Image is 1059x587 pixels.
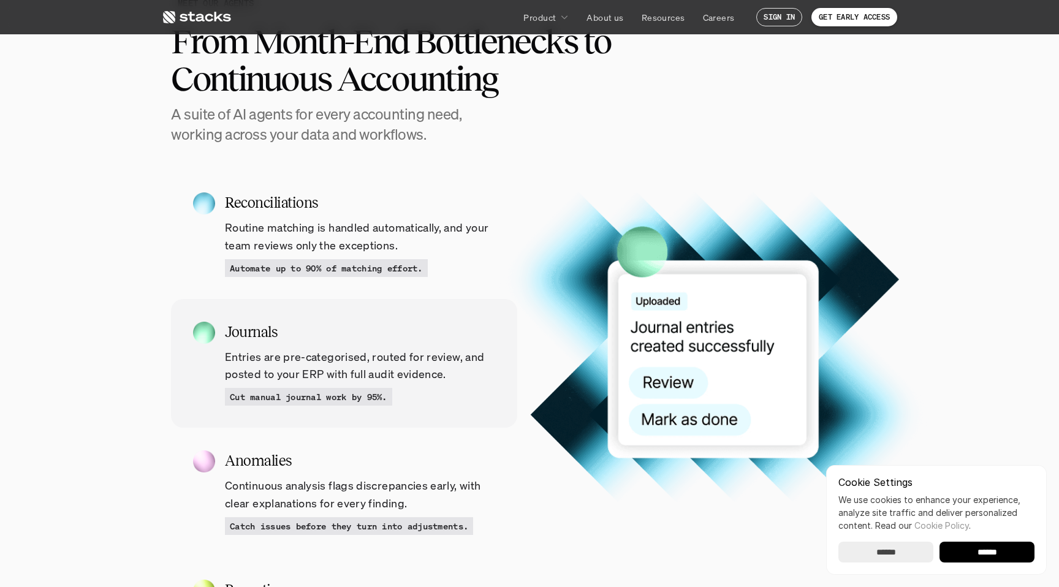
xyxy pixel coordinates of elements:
a: SIGN IN [756,8,802,26]
a: Careers [696,6,742,28]
p: Catch issues before they turn into adjustments. [230,520,468,532]
a: Cookie Policy [914,520,969,531]
h5: Journals [225,321,495,343]
p: Automate up to 90% of matching effort. [230,262,423,275]
h2: From Month-End Bottlenecks to Continuous Accounting [171,23,686,98]
p: About us [586,11,623,24]
p: GET EARLY ACCESS [819,13,890,21]
p: SIGN IN [764,13,795,21]
p: Cut manual journal work by 95%. [230,390,387,403]
p: We use cookies to enhance your experience, analyze site traffic and deliver personalized content. [838,493,1034,532]
h5: Reconciliations [225,192,495,214]
p: Product [523,11,556,24]
p: Entries are pre-categorised, routed for review, and posted to your ERP with full audit evidence. [225,348,495,384]
span: Read our . [875,520,971,531]
a: Resources [634,6,693,28]
a: About us [579,6,631,28]
p: Resources [642,11,685,24]
p: Continuous analysis flags discrepancies early, with clear explanations for every finding. [225,477,495,512]
p: Careers [703,11,735,24]
h4: A suite of AI agents for every accounting need, working across your data and workflows. [171,104,490,145]
h5: Anomalies [225,450,495,472]
p: Routine matching is handled automatically, and your team reviews only the exceptions. [225,219,495,254]
p: Cookie Settings [838,477,1034,487]
a: GET EARLY ACCESS [811,8,897,26]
